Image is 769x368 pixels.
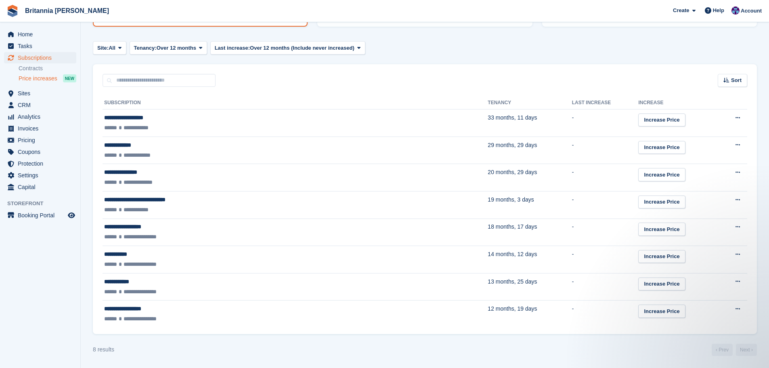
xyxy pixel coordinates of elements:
[18,170,66,181] span: Settings
[638,305,685,318] a: Increase Price
[4,146,76,158] a: menu
[638,168,685,181] a: Increase Price
[488,142,537,148] span: 29 months, 29 days
[488,223,537,230] span: 18 months, 17 days
[712,344,733,356] a: Previous
[18,99,66,111] span: CRM
[572,97,639,109] th: Last increase
[572,301,639,328] td: -
[731,76,742,84] span: Sort
[638,114,685,127] a: Increase Price
[97,44,109,52] span: Site:
[638,223,685,236] a: Increase Price
[572,109,639,137] td: -
[741,7,762,15] span: Account
[4,170,76,181] a: menu
[18,88,66,99] span: Sites
[7,200,80,208] span: Storefront
[18,29,66,40] span: Home
[488,305,537,312] span: 12 months, 19 days
[638,250,685,263] a: Increase Price
[215,44,250,52] span: Last increase:
[93,345,114,354] div: 8 results
[4,135,76,146] a: menu
[736,344,757,356] a: Next
[572,219,639,246] td: -
[638,278,685,291] a: Increase Price
[572,137,639,164] td: -
[19,75,57,82] span: Price increases
[4,52,76,63] a: menu
[638,196,685,209] a: Increase Price
[18,111,66,122] span: Analytics
[4,158,76,169] a: menu
[4,123,76,134] a: menu
[638,141,685,154] a: Increase Price
[18,146,66,158] span: Coupons
[18,158,66,169] span: Protection
[572,273,639,301] td: -
[4,111,76,122] a: menu
[134,44,157,52] span: Tenancy:
[67,210,76,220] a: Preview store
[4,88,76,99] a: menu
[93,41,126,55] button: Site: All
[4,99,76,111] a: menu
[4,210,76,221] a: menu
[19,65,76,72] a: Contracts
[18,52,66,63] span: Subscriptions
[18,123,66,134] span: Invoices
[673,6,689,15] span: Create
[731,6,740,15] img: Becca Clark
[488,169,537,175] span: 20 months, 29 days
[638,97,718,109] th: Increase
[19,74,76,83] a: Price increases NEW
[572,246,639,273] td: -
[130,41,207,55] button: Tenancy: Over 12 months
[4,29,76,40] a: menu
[103,97,488,109] th: Subscription
[488,278,537,285] span: 13 months, 25 days
[6,5,19,17] img: stora-icon-8386f47178a22dfd0bd8f6a31ec36ba5ce8667c1dd55bd0f319d3a0aa187defe.svg
[713,6,724,15] span: Help
[22,4,112,17] a: Britannia [PERSON_NAME]
[4,181,76,193] a: menu
[210,41,365,55] button: Last increase: Over 12 months (Include never increased)
[488,97,572,109] th: Tenancy
[488,196,534,203] span: 19 months, 3 days
[63,74,76,82] div: NEW
[18,210,66,221] span: Booking Portal
[710,344,759,356] nav: Page
[18,135,66,146] span: Pricing
[572,191,639,219] td: -
[157,44,196,52] span: Over 12 months
[488,114,537,121] span: 33 months, 11 days
[572,164,639,191] td: -
[488,251,537,257] span: 14 months, 12 days
[250,44,354,52] span: Over 12 months (Include never increased)
[109,44,115,52] span: All
[4,40,76,52] a: menu
[18,40,66,52] span: Tasks
[18,181,66,193] span: Capital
